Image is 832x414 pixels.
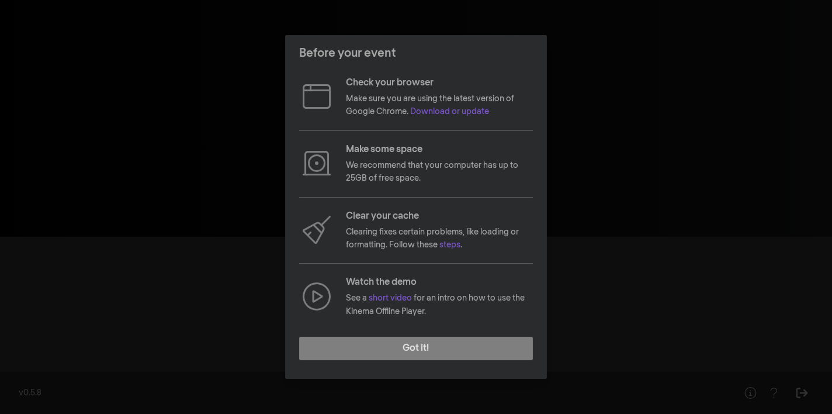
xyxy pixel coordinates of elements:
[346,76,533,90] p: Check your browser
[439,241,460,249] a: steps
[346,92,533,119] p: Make sure you are using the latest version of Google Chrome.
[346,275,533,289] p: Watch the demo
[285,35,547,71] header: Before your event
[346,226,533,252] p: Clearing fixes certain problems, like loading or formatting. Follow these .
[346,292,533,318] p: See a for an intro on how to use the Kinema Offline Player.
[299,337,533,360] button: Got it!
[410,108,489,116] a: Download or update
[346,209,533,223] p: Clear your cache
[346,143,533,157] p: Make some space
[346,159,533,185] p: We recommend that your computer has up to 25GB of free space.
[369,294,412,302] a: short video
